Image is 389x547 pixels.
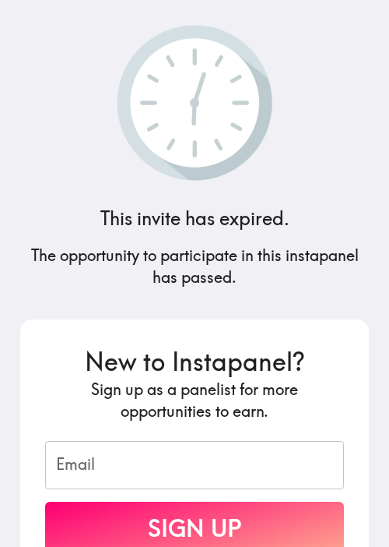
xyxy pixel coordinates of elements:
img: Clock slightly past the hour. [117,25,272,181]
h4: This invite has expired. [100,206,289,232]
h5: Sign up as a panelist for more opportunities to earn. [45,379,344,422]
h3: New to Instapanel? [45,344,344,379]
h5: The opportunity to participate in this instapanel has passed. [20,245,369,288]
